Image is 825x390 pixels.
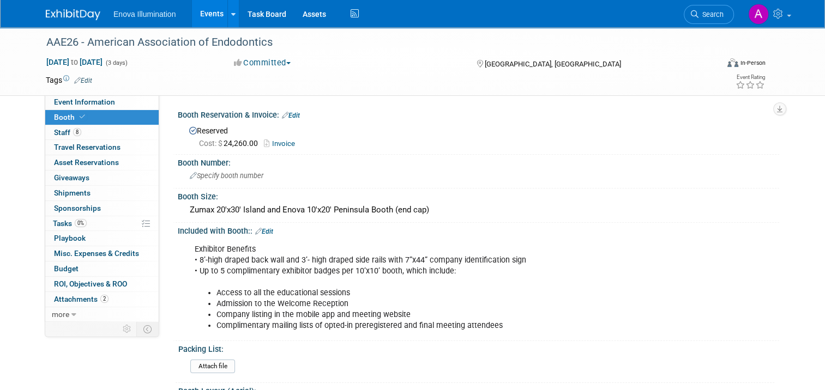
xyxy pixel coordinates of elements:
a: ROI, Objectives & ROO [45,277,159,291]
span: 8 [73,128,81,136]
span: [DATE] [DATE] [46,57,103,67]
span: to [69,58,80,66]
a: Shipments [45,186,159,200]
button: Committed [230,57,295,69]
li: Complimentary mailing lists of opted-in preregistered and final meeting attendees [216,320,656,331]
span: Budget [54,264,79,273]
span: Search [698,10,724,19]
a: Sponsorships [45,201,159,216]
div: Booth Size: [178,188,779,202]
span: Tasks [53,219,87,228]
a: Edit [74,77,92,84]
span: Event Information [54,97,115,106]
a: Invoice [264,139,300,148]
span: 24,260.00 [199,139,262,148]
div: Packing List: [178,341,774,355]
span: ROI, Objectives & ROO [54,279,127,288]
span: Cost: $ [199,139,224,148]
div: In-Person [740,59,766,67]
div: Zumax 20'x30' Island and Enova 10'x20' Peninsula Booth (end cap) [186,202,771,218]
div: Event Format [659,57,766,73]
span: Travel Reservations [54,143,121,151]
span: [GEOGRAPHIC_DATA], [GEOGRAPHIC_DATA] [485,60,621,68]
img: ExhibitDay [46,9,100,20]
a: Edit [282,112,300,119]
div: Exhibitor Benefits • 8’-high draped back wall and 3’- high draped side rails with 7”x44” company ... [187,239,663,337]
i: Booth reservation complete [80,114,85,120]
a: Tasks0% [45,216,159,231]
span: Sponsorships [54,204,101,212]
li: Access to all the educational sessions [216,288,656,298]
a: Asset Reservations [45,155,159,170]
a: Search [684,5,734,24]
a: Misc. Expenses & Credits [45,246,159,261]
span: Booth [54,113,87,121]
span: Giveaways [54,173,89,182]
a: more [45,307,159,322]
span: Asset Reservations [54,158,119,167]
a: Playbook [45,231,159,246]
span: Enova Illumination [113,10,176,19]
a: Giveaways [45,170,159,185]
div: Booth Number: [178,155,779,168]
img: Andrea Miller [748,4,769,25]
img: Format-Inperson.png [727,58,738,67]
td: Tags [46,75,92,86]
div: Included with Booth:: [178,223,779,237]
span: 2 [100,295,109,303]
a: Booth [45,110,159,125]
span: Misc. Expenses & Credits [54,249,139,258]
div: AAE26 - American Association of Endodontics [43,33,704,52]
a: Edit [255,228,273,235]
span: Attachments [54,295,109,303]
span: Specify booth number [190,172,263,180]
a: Budget [45,261,159,276]
span: Playbook [54,234,86,242]
div: Booth Reservation & Invoice: [178,107,779,121]
span: (3 days) [105,59,128,66]
div: Event Rating [736,75,765,80]
a: Attachments2 [45,292,159,307]
td: Toggle Event Tabs [137,322,159,336]
div: Reserved [186,123,771,149]
li: Company listing in the mobile app and meeting website [216,309,656,320]
li: Admission to the Welcome Reception [216,298,656,309]
a: Event Information [45,95,159,109]
span: Shipments [54,188,91,197]
span: more [52,310,69,319]
td: Personalize Event Tab Strip [118,322,137,336]
a: Travel Reservations [45,140,159,155]
span: Staff [54,128,81,137]
a: Staff8 [45,125,159,140]
span: 0% [75,219,87,227]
